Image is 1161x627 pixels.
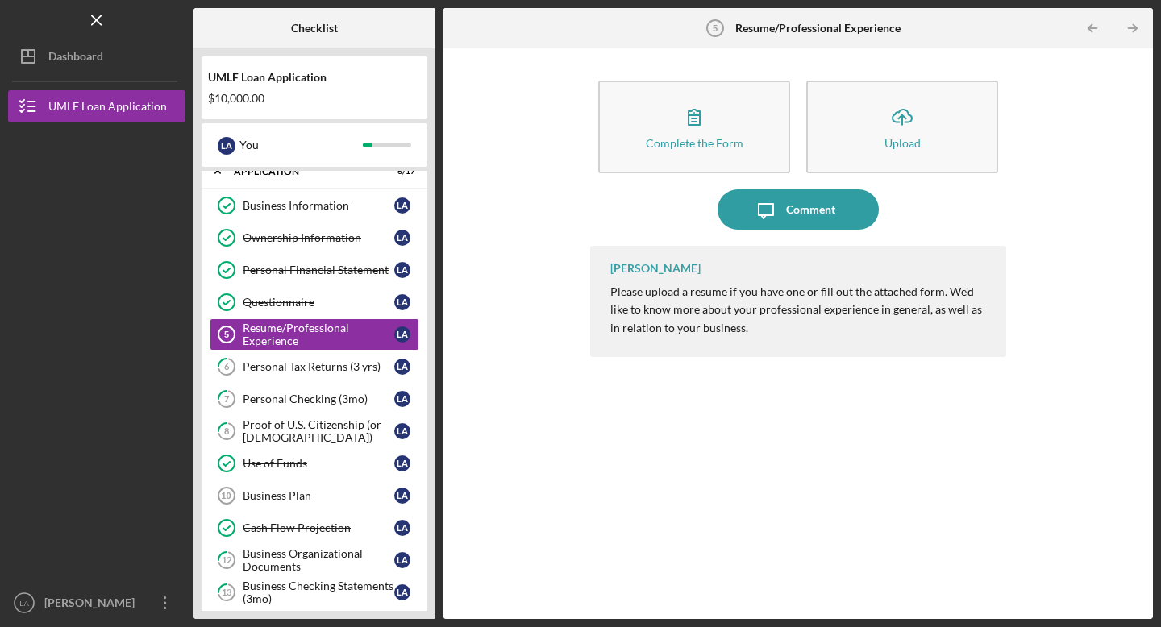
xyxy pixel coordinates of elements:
div: L A [394,391,410,407]
div: Resume/Professional Experience [243,322,394,347]
div: L A [218,137,235,155]
div: Personal Financial Statement [243,264,394,276]
b: Checklist [291,22,338,35]
a: 13Business Checking Statements (3mo)LA [210,576,419,608]
div: L A [394,359,410,375]
div: $10,000.00 [208,92,421,105]
div: [PERSON_NAME] [610,262,701,275]
button: Dashboard [8,40,185,73]
div: L A [394,455,410,471]
a: Cash Flow ProjectionLA [210,512,419,544]
a: Personal Financial StatementLA [210,254,419,286]
p: Please upload a resume if you have one or fill out the attached form. We'd like to know more abou... [610,283,990,337]
div: UMLF Loan Application [208,71,421,84]
a: Business InformationLA [210,189,419,222]
tspan: 12 [222,555,231,566]
div: Application [234,167,375,176]
div: Business Checking Statements (3mo) [243,579,394,605]
a: QuestionnaireLA [210,286,419,318]
button: Upload [806,81,998,173]
a: 12Business Organizational DocumentsLA [210,544,419,576]
div: You [239,131,363,159]
div: L A [394,584,410,600]
a: 6Personal Tax Returns (3 yrs)LA [210,351,419,383]
div: Business Information [243,199,394,212]
a: 10Business PlanLA [210,480,419,512]
div: Use of Funds [243,457,394,470]
a: 5Resume/Professional ExperienceLA [210,318,419,351]
div: Personal Tax Returns (3 yrs) [243,360,394,373]
button: Comment [718,189,879,230]
div: [PERSON_NAME] [40,587,145,623]
tspan: 7 [224,394,230,405]
div: Cash Flow Projection [243,521,394,534]
div: L A [394,488,410,504]
div: Dashboard [48,40,103,77]
button: UMLF Loan Application [8,90,185,122]
div: Upload [884,137,921,149]
tspan: 6 [224,362,230,372]
div: Ownership Information [243,231,394,244]
a: 7Personal Checking (3mo)LA [210,383,419,415]
div: L A [394,262,410,278]
a: Ownership InformationLA [210,222,419,254]
text: LA [19,599,29,608]
a: 8Proof of U.S. Citizenship (or [DEMOGRAPHIC_DATA])LA [210,415,419,447]
div: L A [394,326,410,343]
tspan: 13 [222,588,231,598]
div: L A [394,294,410,310]
b: Resume/Professional Experience [735,22,901,35]
tspan: 8 [224,426,229,437]
div: Business Plan [243,489,394,502]
div: Personal Checking (3mo) [243,392,394,405]
div: L A [394,423,410,439]
div: Business Organizational Documents [243,547,394,573]
div: L A [394,230,410,246]
div: Complete the Form [646,137,743,149]
div: L A [394,552,410,568]
button: LA[PERSON_NAME] [8,587,185,619]
tspan: 5 [713,23,718,33]
button: Complete the Form [598,81,790,173]
div: L A [394,520,410,536]
div: UMLF Loan Application [48,90,167,127]
div: Comment [786,189,835,230]
a: Use of FundsLA [210,447,419,480]
div: Proof of U.S. Citizenship (or [DEMOGRAPHIC_DATA]) [243,418,394,444]
tspan: 10 [221,491,231,500]
div: Questionnaire [243,296,394,309]
div: L A [394,197,410,214]
tspan: 5 [224,330,229,339]
div: 6 / 17 [386,167,415,176]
